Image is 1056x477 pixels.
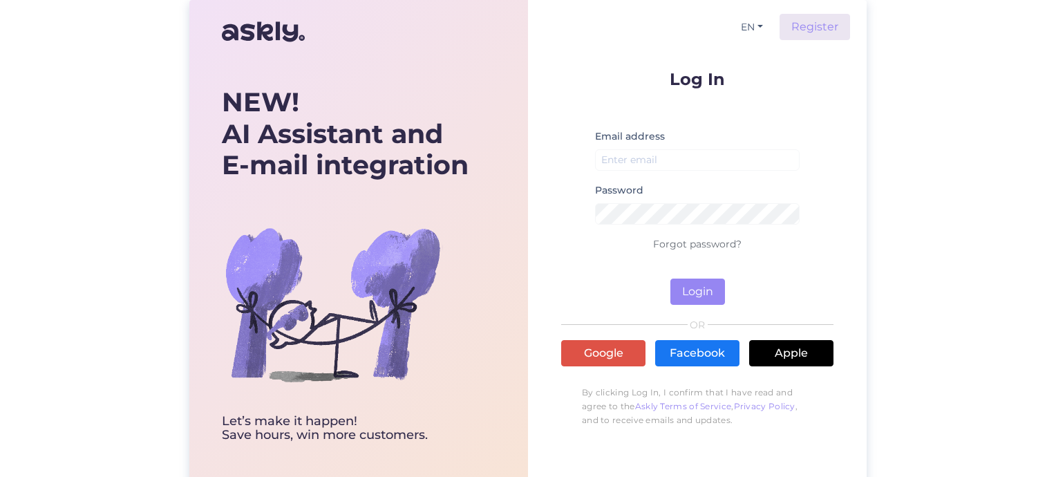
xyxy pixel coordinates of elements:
[670,279,725,305] button: Login
[780,14,850,40] a: Register
[735,17,769,37] button: EN
[653,238,742,250] a: Forgot password?
[222,15,305,48] img: Askly
[222,86,469,181] div: AI Assistant and E-mail integration
[688,320,708,330] span: OR
[561,340,645,366] a: Google
[749,340,833,366] a: Apple
[595,149,800,171] input: Enter email
[595,183,643,198] label: Password
[595,129,665,144] label: Email address
[561,379,833,434] p: By clicking Log In, I confirm that I have read and agree to the , , and to receive emails and upd...
[734,401,795,411] a: Privacy Policy
[222,194,443,415] img: bg-askly
[561,71,833,88] p: Log In
[222,415,469,442] div: Let’s make it happen! Save hours, win more customers.
[222,86,299,118] b: NEW!
[635,401,732,411] a: Askly Terms of Service
[655,340,739,366] a: Facebook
